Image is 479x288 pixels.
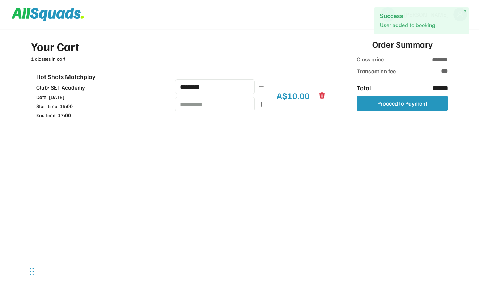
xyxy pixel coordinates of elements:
div: Total [357,83,397,93]
h2: Success [380,13,463,19]
div: Start time: 15:00 [36,102,163,110]
div: Hot Shots Matchplay [36,72,163,82]
div: Date: [DATE] [36,93,163,101]
div: Order Summary [372,38,433,51]
div: Your Cart [31,38,331,55]
div: 1 classes in cart [31,55,331,63]
div: A$10.00 [277,89,310,102]
div: Club: SET Academy [36,83,163,92]
span: × [463,8,466,14]
p: User added to booking! [380,22,463,29]
div: Class price [357,55,397,65]
div: End time: 17:00 [36,111,163,119]
button: Proceed to Payment [357,96,448,111]
div: Transaction fee [357,67,397,76]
